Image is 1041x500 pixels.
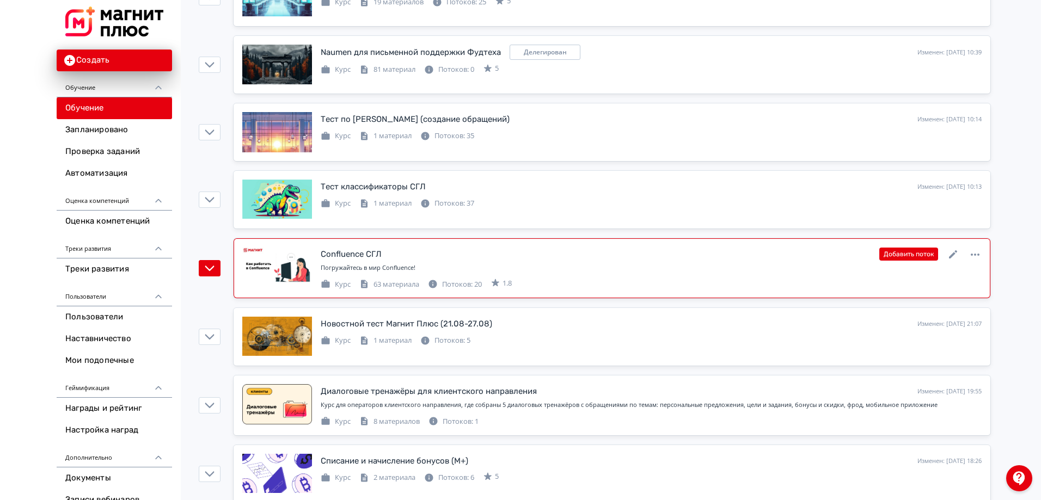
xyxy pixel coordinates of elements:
div: 2 материала [359,472,415,483]
div: Изменен: [DATE] 10:14 [917,115,982,124]
div: Naumen для письменной поддержки Фудтеха [321,46,501,59]
div: Потоков: 1 [428,416,479,427]
div: Изменен: [DATE] 19:55 [917,387,982,396]
div: Курс [321,472,351,483]
div: shared [510,45,580,60]
div: Погружайтесь в мир Confluence! [321,263,982,273]
span: 1.8 [503,278,512,289]
div: Потоков: 5 [420,335,470,346]
div: Изменен: [DATE] 18:26 [917,456,982,466]
div: Курс [321,416,351,427]
div: Пользователи [57,280,172,306]
div: Потоков: 37 [420,198,474,209]
div: Изменен: [DATE] 10:13 [917,182,982,192]
a: Пользователи [57,306,172,328]
button: Добавить поток [879,248,938,261]
div: Дополнительно [57,441,172,467]
div: Курс [321,131,351,141]
a: Мои подопечные [57,350,172,372]
div: Тест классификаторы СГЛ [321,181,426,193]
div: Списание и начисление бонусов (М+) [321,455,468,467]
div: Изменен: [DATE] 10:39 [917,48,982,57]
a: Наставничество [57,328,172,350]
a: Треки развития [57,258,172,280]
span: 5 [495,471,499,482]
div: Новостной тест Магнит Плюс (21.08-27.08) [321,318,492,330]
div: 1 материал [359,335,412,346]
img: https://files.teachbase.ru/system/slaveaccount/57082/logo/medium-a49f9104db0309a6d8b85e425808cc30... [65,7,163,36]
a: Проверка заданий [57,141,172,163]
div: Потоков: 6 [424,472,474,483]
div: 81 материал [359,64,415,75]
a: Награды и рейтинг [57,398,172,419]
div: Потоков: 35 [420,131,474,141]
div: Курс для операторов клиентского направления, где собраны 5 диалоговых тренажёров с обращениями по... [321,400,982,410]
div: Тест по ЕК СГЛ (создание обращений) [321,113,510,126]
a: Документы [57,467,172,489]
a: Обучение [57,97,172,119]
div: Изменен: [DATE] 21:07 [917,319,982,329]
div: 8 материалов [359,416,420,427]
div: Курс [321,335,351,346]
div: Оценка компетенций [57,184,172,211]
div: Геймификация [57,372,172,398]
div: Обучение [57,71,172,97]
div: Курс [321,64,351,75]
div: 1 материал [359,198,412,209]
div: Потоков: 20 [428,279,482,290]
div: Треки развития [57,232,172,258]
div: 63 материала [359,279,419,290]
div: Курс [321,279,351,290]
div: 1 материал [359,131,412,141]
a: Настройка наград [57,419,172,441]
a: Автоматизация [57,163,172,184]
a: Запланировано [57,119,172,141]
button: Создать [57,50,172,71]
div: Курс [321,198,351,209]
div: Диалоговые тренажёры для клиентского направления [321,385,537,398]
div: Confluence СГЛ [321,248,382,261]
span: 5 [495,63,499,74]
a: Оценка компетенций [57,211,172,232]
div: Потоков: 0 [424,64,474,75]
